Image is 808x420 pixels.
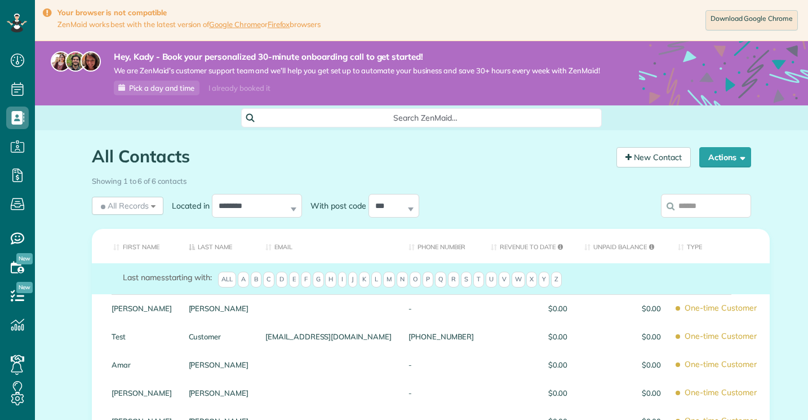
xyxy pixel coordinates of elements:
a: Customer [189,333,249,341]
span: One-time Customer [678,298,761,318]
strong: Hey, Kady - Book your personalized 30-minute onboarding call to get started! [114,51,600,63]
label: With post code [302,200,369,211]
a: New Contact [616,147,691,167]
span: All [218,272,236,288]
span: I [338,272,347,288]
div: - [400,379,482,407]
span: C [263,272,274,288]
span: L [371,272,381,288]
span: X [526,272,537,288]
h1: All Contacts [92,147,608,166]
span: $0.00 [584,361,661,369]
span: N [397,272,408,288]
img: michelle-19f622bdf1676172e81f8f8fba1fb50e276960ebfe0243fe18214015130c80e4.jpg [81,51,101,72]
span: $0.00 [584,304,661,312]
span: $0.00 [491,361,567,369]
a: [PERSON_NAME] [189,361,249,369]
a: [PERSON_NAME] [112,389,172,397]
th: Phone number: activate to sort column ascending [400,229,482,263]
span: Pick a day and time [129,83,194,92]
a: Test [112,333,172,341]
span: S [461,272,472,288]
span: One-time Customer [678,383,761,403]
span: We are ZenMaid’s customer support team and we’ll help you get set up to automate your business an... [114,66,600,76]
th: Unpaid Balance: activate to sort column ascending [576,229,669,263]
span: H [325,272,336,288]
span: One-time Customer [678,326,761,346]
span: $0.00 [491,389,567,397]
div: - [400,351,482,379]
span: Y [539,272,549,288]
a: [PERSON_NAME] [189,389,249,397]
span: All Records [99,200,149,211]
th: Type: activate to sort column ascending [669,229,770,263]
span: $0.00 [584,333,661,341]
a: Amar [112,361,172,369]
span: E [289,272,299,288]
span: A [238,272,249,288]
span: J [348,272,357,288]
th: Email: activate to sort column ascending [257,229,400,263]
span: One-time Customer [678,355,761,374]
span: Z [551,272,562,288]
span: B [251,272,261,288]
div: [EMAIL_ADDRESS][DOMAIN_NAME] [257,322,400,351]
span: R [448,272,459,288]
img: jorge-587dff0eeaa6aab1f244e6dc62b8924c3b6ad411094392a53c71c6c4a576187d.jpg [65,51,86,72]
a: Download Google Chrome [705,10,798,30]
span: W [512,272,525,288]
span: New [16,253,33,264]
span: $0.00 [584,389,661,397]
a: Firefox [268,20,290,29]
span: K [359,272,370,288]
span: New [16,282,33,293]
button: Actions [699,147,751,167]
th: Last Name: activate to sort column descending [180,229,258,263]
th: Revenue to Date: activate to sort column ascending [482,229,576,263]
div: - [400,294,482,322]
span: $0.00 [491,333,567,341]
strong: Your browser is not compatible [57,8,321,17]
a: [PERSON_NAME] [112,304,172,312]
span: $0.00 [491,304,567,312]
span: F [301,272,311,288]
div: [PHONE_NUMBER] [400,322,482,351]
a: Pick a day and time [114,81,199,95]
span: D [276,272,287,288]
label: Located in [163,200,212,211]
span: M [383,272,395,288]
span: U [486,272,497,288]
span: Q [435,272,446,288]
span: V [499,272,510,288]
span: P [423,272,433,288]
a: Google Chrome [209,20,261,29]
span: T [473,272,484,288]
th: First Name: activate to sort column ascending [92,229,180,263]
a: [PERSON_NAME] [189,304,249,312]
span: ZenMaid works best with the latest version of or browsers [57,20,321,29]
img: maria-72a9807cf96188c08ef61303f053569d2e2a8a1cde33d635c8a3ac13582a053d.jpg [51,51,71,72]
span: O [410,272,421,288]
div: Showing 1 to 6 of 6 contacts [92,171,751,187]
span: Last names [123,272,165,282]
div: I already booked it [202,81,277,95]
label: starting with: [123,272,212,283]
span: G [313,272,324,288]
